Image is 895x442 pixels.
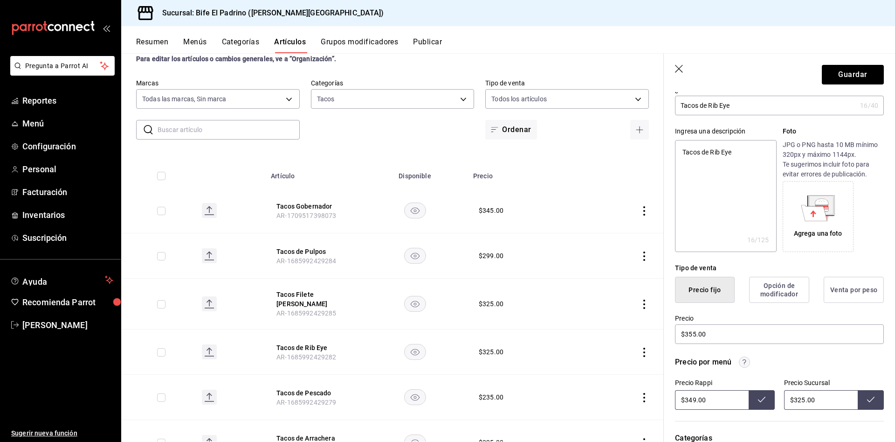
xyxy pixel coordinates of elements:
[321,37,398,53] button: Grupos modificadores
[136,80,300,86] label: Marcas
[479,299,503,309] div: $ 325.00
[747,235,769,245] div: 16 /125
[276,388,351,398] button: edit-product-location
[22,117,113,130] span: Menú
[675,277,735,303] button: Precio fijo
[485,80,649,86] label: Tipo de venta
[274,37,306,53] button: Artículos
[276,309,336,317] span: AR-1685992429285
[824,277,884,303] button: Venta por peso
[11,428,113,438] span: Sugerir nueva función
[10,56,115,76] button: Pregunta a Parrot AI
[276,212,336,219] span: AR-1709517398073
[675,263,884,273] div: Tipo de venta
[158,120,300,139] input: Buscar artículo
[479,251,503,260] div: $ 299.00
[22,232,113,244] span: Suscripción
[784,379,884,386] div: Precio Sucursal
[136,37,895,53] div: navigation tabs
[860,101,878,110] div: 16 /40
[479,206,503,215] div: $ 345.00
[404,248,426,264] button: availability-product
[822,65,884,84] button: Guardar
[640,206,649,216] button: actions
[142,94,227,104] span: Todas las marcas, Sin marca
[276,343,351,352] button: edit-product-location
[22,163,113,175] span: Personal
[675,86,884,93] label: ¿Cómo se va a llamar?
[749,277,809,303] button: Opción de modificador
[404,203,426,218] button: availability-product
[404,344,426,360] button: availability-product
[276,399,336,406] span: AR-1685992429279
[783,126,884,136] p: Foto
[794,229,842,239] div: Agrega una foto
[265,158,362,188] th: Artículo
[640,393,649,402] button: actions
[640,300,649,309] button: actions
[103,24,110,32] button: open_drawer_menu
[784,390,858,410] input: Sin ajuste
[136,37,168,53] button: Resumen
[640,348,649,357] button: actions
[22,209,113,221] span: Inventarios
[22,274,101,286] span: Ayuda
[640,252,649,261] button: actions
[362,158,468,188] th: Disponible
[22,140,113,153] span: Configuración
[479,393,503,402] div: $ 235.00
[783,140,884,179] p: JPG o PNG hasta 10 MB mínimo 320px y máximo 1144px. Te sugerimos incluir foto para evitar errores...
[468,158,579,188] th: Precio
[276,353,336,361] span: AR-1685992429282
[317,94,335,104] span: Tacos
[491,94,547,104] span: Todos los artículos
[183,37,207,53] button: Menús
[404,296,426,312] button: availability-product
[22,319,113,331] span: [PERSON_NAME]
[675,126,776,136] div: Ingresa una descripción
[785,183,851,250] div: Agrega una foto
[7,68,115,77] a: Pregunta a Parrot AI
[311,80,475,86] label: Categorías
[413,37,442,53] button: Publicar
[404,389,426,405] button: availability-product
[22,94,113,107] span: Reportes
[222,37,260,53] button: Categorías
[276,290,351,309] button: edit-product-location
[675,379,775,386] div: Precio Rappi
[675,324,884,344] input: $0.00
[25,61,100,71] span: Pregunta a Parrot AI
[155,7,384,19] h3: Sucursal: Bife El Padrino ([PERSON_NAME][GEOGRAPHIC_DATA])
[675,357,731,368] div: Precio por menú
[276,202,351,211] button: edit-product-location
[675,315,884,322] label: Precio
[276,257,336,265] span: AR-1685992429284
[675,390,749,410] input: Sin ajuste
[485,120,537,140] button: Ordenar
[22,296,113,309] span: Recomienda Parrot
[276,247,351,256] button: edit-product-location
[22,186,113,198] span: Facturación
[136,55,336,63] strong: Para editar los artículos o cambios generales, ve a “Organización”.
[479,347,503,357] div: $ 325.00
